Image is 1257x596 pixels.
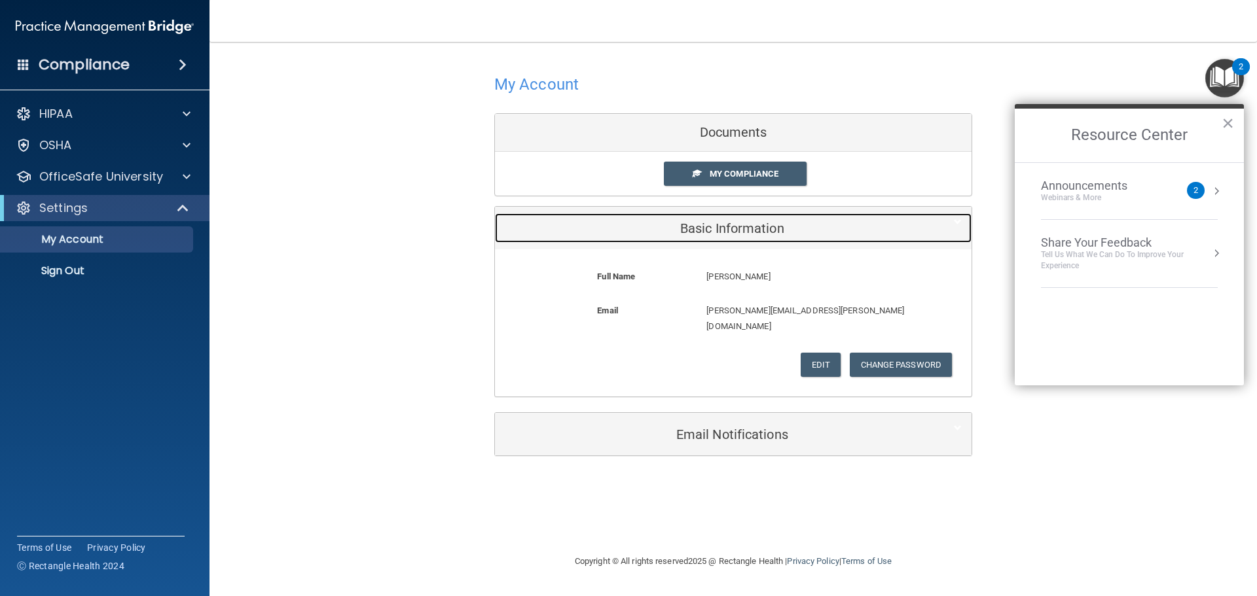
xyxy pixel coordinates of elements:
button: Open Resource Center, 2 new notifications [1205,59,1244,97]
a: Terms of Use [17,541,71,554]
p: Sign Out [9,264,187,277]
span: My Compliance [710,169,778,179]
a: Privacy Policy [87,541,146,554]
button: Close [1222,113,1234,133]
button: Edit [801,353,841,377]
p: [PERSON_NAME][EMAIL_ADDRESS][PERSON_NAME][DOMAIN_NAME] [706,303,905,334]
div: Announcements [1041,179,1154,193]
h5: Basic Information [505,221,922,236]
h4: My Account [494,76,579,93]
p: Settings [39,200,88,216]
h5: Email Notifications [505,427,922,442]
div: Copyright © All rights reserved 2025 @ Rectangle Health | | [494,540,972,582]
p: OfficeSafe University [39,169,163,184]
div: 2 [1239,67,1243,84]
p: [PERSON_NAME] [706,269,905,285]
h2: Resource Center [1015,109,1244,162]
img: PMB logo [16,14,194,40]
p: My Account [9,233,187,246]
p: HIPAA [39,106,73,122]
a: Basic Information [505,213,962,243]
b: Email [597,306,618,315]
div: Share Your Feedback [1041,236,1218,250]
p: OSHA [39,137,72,153]
a: OSHA [16,137,191,153]
a: OfficeSafe University [16,169,191,184]
a: HIPAA [16,106,191,122]
button: Change Password [850,353,953,377]
a: Terms of Use [841,556,892,566]
h4: Compliance [39,56,130,74]
div: Resource Center [1015,104,1244,385]
span: Ⓒ Rectangle Health 2024 [17,559,124,572]
div: Tell Us What We Can Do to Improve Your Experience [1041,249,1218,272]
a: Email Notifications [505,419,962,449]
a: Privacy Policy [787,556,839,566]
a: Settings [16,200,190,216]
div: Webinars & More [1041,192,1154,203]
b: Full Name [597,272,635,281]
div: Documents [495,114,972,152]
